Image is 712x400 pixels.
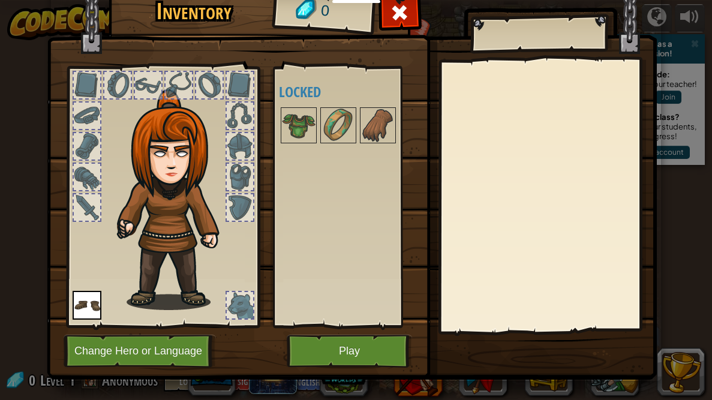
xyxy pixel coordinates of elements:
[322,109,355,142] img: portrait.png
[112,89,241,310] img: hair_f2.png
[73,291,101,320] img: portrait.png
[282,109,316,142] img: portrait.png
[287,335,412,368] button: Play
[64,335,216,368] button: Change Hero or Language
[361,109,395,142] img: portrait.png
[279,84,420,100] h4: Locked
